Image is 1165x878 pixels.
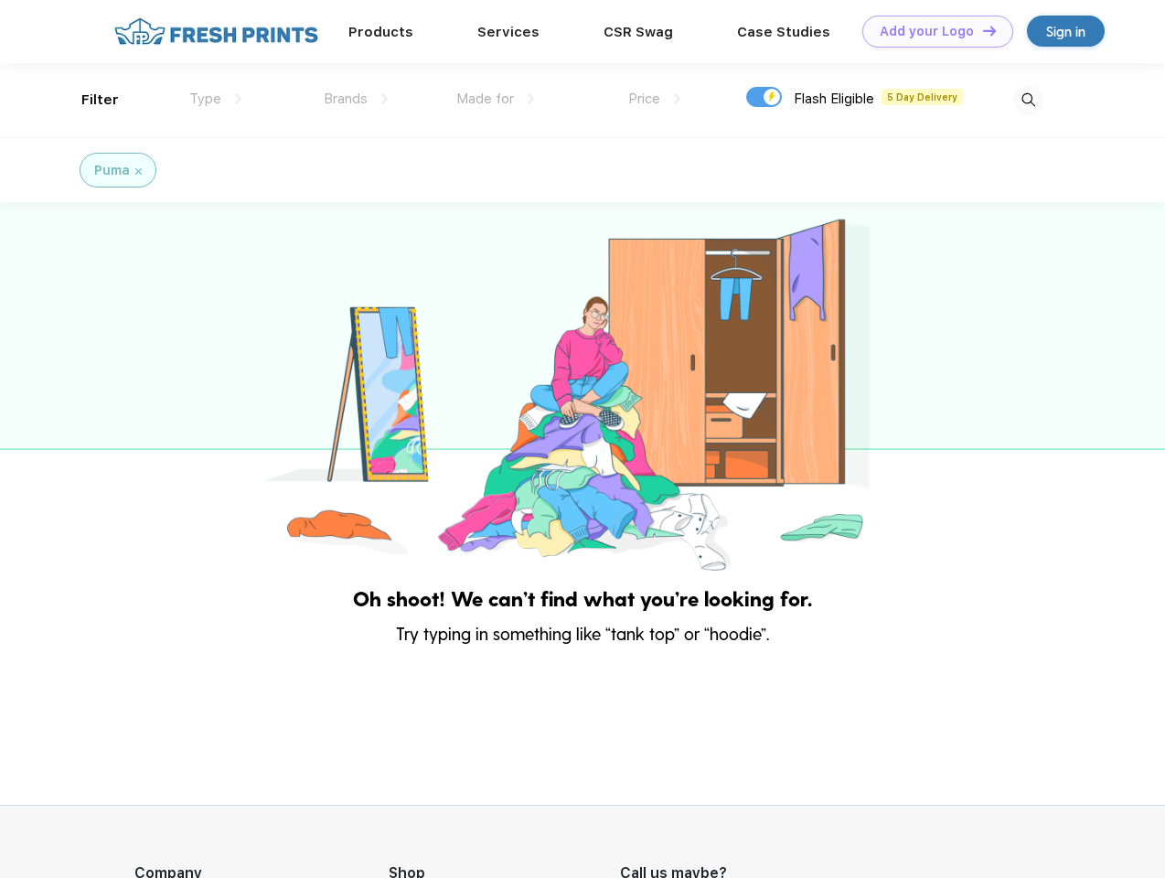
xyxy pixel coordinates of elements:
a: CSR Swag [604,24,673,40]
span: Brands [324,91,368,107]
span: Made for [456,91,514,107]
span: Flash Eligible [794,91,874,107]
div: Puma [94,161,130,180]
a: Services [477,24,540,40]
span: Type [189,91,221,107]
div: Filter [81,90,119,111]
div: Sign in [1046,21,1085,42]
a: Sign in [1027,16,1105,47]
span: 5 Day Delivery [882,89,963,105]
img: dropdown.png [674,93,680,104]
img: DT [983,26,996,36]
img: fo%20logo%202.webp [109,16,324,48]
img: dropdown.png [381,93,388,104]
img: dropdown.png [528,93,534,104]
div: Add your Logo [880,24,974,39]
img: dropdown.png [235,93,241,104]
span: Price [628,91,660,107]
a: Products [348,24,413,40]
img: filter_cancel.svg [135,168,142,175]
img: desktop_search.svg [1013,85,1043,115]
